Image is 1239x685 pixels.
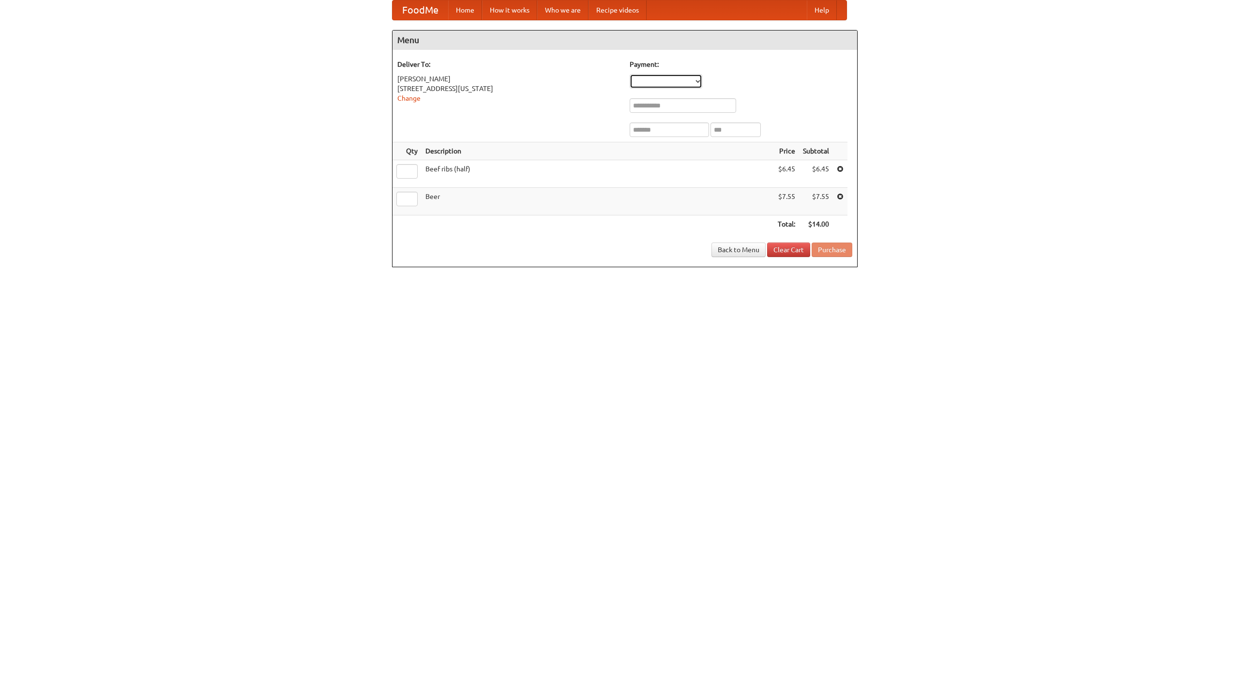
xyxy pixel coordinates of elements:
[774,188,799,215] td: $7.55
[799,215,833,233] th: $14.00
[537,0,589,20] a: Who we are
[630,60,852,69] h5: Payment:
[812,243,852,257] button: Purchase
[767,243,810,257] a: Clear Cart
[711,243,766,257] a: Back to Menu
[482,0,537,20] a: How it works
[422,142,774,160] th: Description
[799,160,833,188] td: $6.45
[799,188,833,215] td: $7.55
[397,84,620,93] div: [STREET_ADDRESS][US_STATE]
[807,0,837,20] a: Help
[422,160,774,188] td: Beef ribs (half)
[774,215,799,233] th: Total:
[422,188,774,215] td: Beer
[774,142,799,160] th: Price
[393,142,422,160] th: Qty
[774,160,799,188] td: $6.45
[397,60,620,69] h5: Deliver To:
[397,94,421,102] a: Change
[448,0,482,20] a: Home
[393,0,448,20] a: FoodMe
[397,74,620,84] div: [PERSON_NAME]
[589,0,647,20] a: Recipe videos
[799,142,833,160] th: Subtotal
[393,30,857,50] h4: Menu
